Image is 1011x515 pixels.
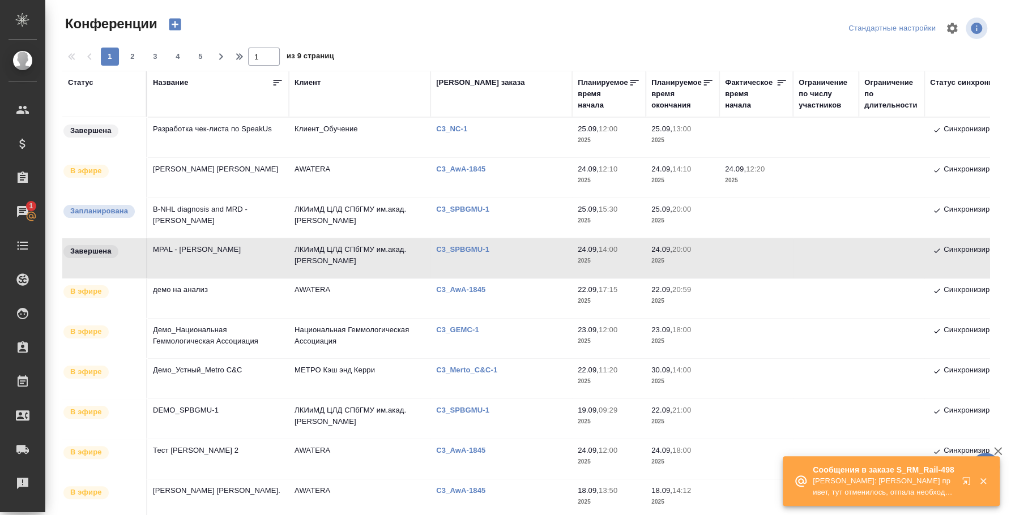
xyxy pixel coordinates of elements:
[578,77,629,111] div: Планируемое время начала
[578,366,599,374] p: 22.09,
[578,456,640,467] p: 2025
[147,238,289,278] td: MPAL - [PERSON_NAME]
[651,325,672,334] p: 23.09,
[966,18,989,39] span: Посмотреть информацию
[191,51,210,62] span: 5
[161,15,189,34] button: Создать
[578,285,599,294] p: 22.09,
[147,278,289,318] td: демо на анализ
[289,319,430,358] td: Национальная Геммологическая Ассоциация
[22,200,40,212] span: 1
[289,158,430,198] td: AWATERA
[599,205,617,213] p: 15:30
[651,125,672,133] p: 25.09,
[436,165,494,173] a: C3_AwA-1845
[578,446,599,454] p: 24.09,
[672,165,691,173] p: 14:10
[651,295,714,307] p: 2025
[436,205,498,213] p: C3_SPBGMU-1
[123,48,142,66] button: 2
[436,406,498,414] a: C3_SPBGMU-1
[578,376,640,387] p: 2025
[651,416,714,427] p: 2025
[672,285,691,294] p: 20:59
[289,198,430,238] td: ЛКИиМД ЦЛД СПбГМУ им.акад. [PERSON_NAME]
[651,336,714,347] p: 2025
[147,158,289,198] td: [PERSON_NAME] [PERSON_NAME]
[599,165,617,173] p: 12:10
[578,295,640,307] p: 2025
[651,77,702,111] div: Планируемое время окончания
[436,446,494,454] a: C3_AwA-1845
[939,15,966,42] span: Настроить таблицу
[147,118,289,157] td: Разработка чек-листа по SpeakUs
[651,496,714,508] p: 2025
[971,453,1000,481] button: 🙏
[147,439,289,479] td: Тест [PERSON_NAME] 2
[146,51,164,62] span: 3
[651,215,714,226] p: 2025
[955,470,982,497] button: Открыть в новой вкладке
[651,205,672,213] p: 25.09,
[289,359,430,398] td: МЕТРО Кэш энд Керри
[813,475,954,498] p: [PERSON_NAME]: [PERSON_NAME] привет, тут отменилось, отпала необходимость
[651,406,672,414] p: 22.09,
[799,77,853,111] div: Ограничение по числу участников
[70,406,102,418] p: В эфире
[147,399,289,439] td: DEMO_SPBGMU-1
[578,325,599,334] p: 23.09,
[68,77,93,88] div: Статус
[70,366,102,377] p: В эфире
[578,135,640,146] p: 2025
[436,486,494,495] p: C3_AwA-1845
[944,324,1010,338] p: Синхронизировано
[672,205,691,213] p: 20:00
[436,366,506,374] a: C3_Merto_C&C-1
[436,325,488,334] a: C3_GEMC-1
[436,285,494,294] a: C3_AwA-1845
[944,123,1010,137] p: Синхронизировано
[944,405,1010,418] p: Синхронизировано
[3,198,42,226] a: 1
[813,464,954,475] p: Сообщения в заказе S_RM_Rail-498
[651,285,672,294] p: 22.09,
[651,135,714,146] p: 2025
[70,125,112,136] p: Завершена
[672,446,691,454] p: 18:00
[864,77,919,111] div: Ограничение по длительности
[672,125,691,133] p: 13:00
[70,447,102,458] p: В эфире
[169,48,187,66] button: 4
[289,278,430,318] td: AWATERA
[578,245,599,254] p: 24.09,
[944,164,1010,177] p: Синхронизировано
[651,376,714,387] p: 2025
[971,476,995,486] button: Закрыть
[944,204,1010,217] p: Синхронизировано
[651,165,672,173] p: 24.09,
[651,175,714,186] p: 2025
[672,486,691,495] p: 14:12
[289,439,430,479] td: AWATERA
[123,51,142,62] span: 2
[672,366,691,374] p: 14:00
[146,48,164,66] button: 3
[191,48,210,66] button: 5
[846,20,939,37] div: split button
[147,359,289,398] td: Демо_Устный_Metro C&C
[147,198,289,238] td: В-NHL diagnosis and MRD - [PERSON_NAME]
[599,285,617,294] p: 17:15
[289,399,430,439] td: ЛКИиМД ЦЛД СПбГМУ им.акад. [PERSON_NAME]
[295,77,321,88] div: Клиент
[944,364,1010,378] p: Синхронизировано
[599,325,617,334] p: 12:00
[287,49,334,66] span: из 9 страниц
[578,215,640,226] p: 2025
[436,245,498,254] a: C3_SPBGMU-1
[436,125,476,133] a: C3_NC-1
